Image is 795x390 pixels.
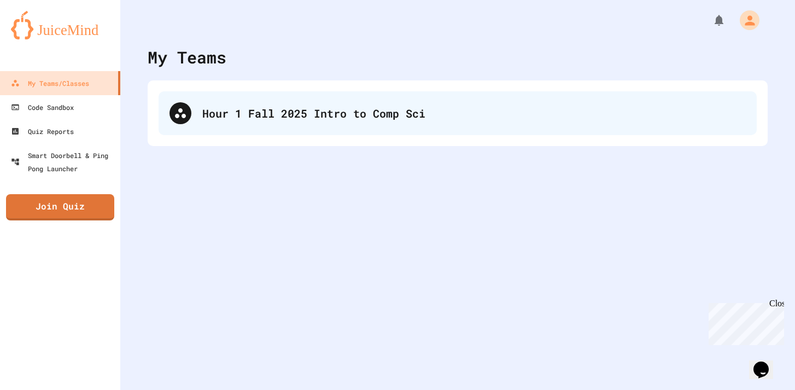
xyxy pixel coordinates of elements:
img: logo-orange.svg [11,11,109,39]
a: Join Quiz [6,194,114,220]
div: Quiz Reports [11,125,74,138]
div: Smart Doorbell & Ping Pong Launcher [11,149,116,175]
div: Chat with us now!Close [4,4,75,69]
div: Code Sandbox [11,101,74,114]
iframe: chat widget [704,299,784,345]
div: Hour 1 Fall 2025 Intro to Comp Sci [159,91,757,135]
div: My Account [728,8,762,33]
div: My Teams [148,45,226,69]
div: Hour 1 Fall 2025 Intro to Comp Sci [202,105,746,121]
div: My Teams/Classes [11,77,89,90]
div: My Notifications [692,11,728,30]
iframe: chat widget [749,346,784,379]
